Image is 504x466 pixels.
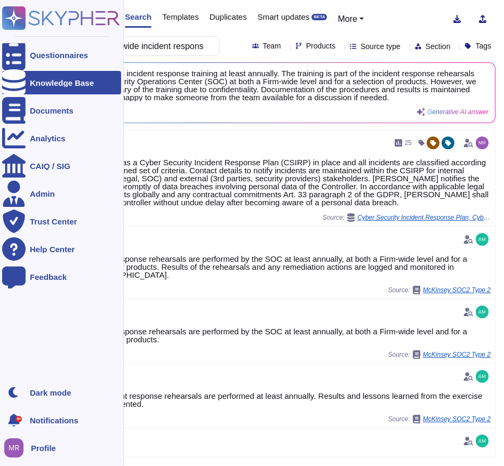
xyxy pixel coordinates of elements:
[388,286,491,294] span: Source:
[4,438,23,457] img: user
[2,237,121,261] a: Help Center
[306,42,335,50] span: Products
[426,43,451,50] span: Section
[2,154,121,178] a: CAIQ / SIG
[125,13,151,21] span: Search
[30,190,55,198] div: Admin
[476,136,489,149] img: user
[42,37,209,55] input: Search a question or template...
[162,13,198,21] span: Templates
[263,42,281,50] span: Team
[311,14,327,20] div: BETA
[30,245,75,253] div: Help Center
[476,233,489,246] img: user
[423,287,491,293] span: McKinsey SOC2 Type 2
[423,351,491,358] span: McKinsey SOC2 Type 2
[258,13,310,21] span: Smart updates
[323,213,491,222] span: Source:
[2,71,121,94] a: Knowledge Base
[30,273,67,281] div: Feedback
[2,99,121,122] a: Documents
[388,350,491,359] span: Source:
[405,140,412,146] span: 25
[30,162,70,170] div: CAIQ / SIG
[2,182,121,205] a: Admin
[30,416,78,424] span: Notifications
[30,107,74,115] div: Documents
[31,444,56,452] span: Profile
[30,389,71,397] div: Dark mode
[84,158,491,206] div: The Firm has a Cyber Security Incident Response Plan (CSIRP) in place and all incidents are class...
[84,327,491,343] div: Incident response rehearsals are performed by the SOC at least annually, at both a Firm-wide leve...
[427,109,489,115] span: Generative AI answer
[43,69,489,101] span: Yes, the Firm conducts incident response training at least annually. The training is part of the ...
[476,370,489,383] img: user
[30,134,66,142] div: Analytics
[2,265,121,288] a: Feedback
[476,435,489,447] img: user
[210,13,247,21] span: Duplicates
[2,126,121,150] a: Analytics
[15,416,22,422] div: 9+
[30,79,94,87] div: Knowledge Base
[423,416,491,422] span: McKinsey SOC2 Type 2
[2,210,121,233] a: Trust Center
[361,43,401,50] span: Source type
[338,13,364,26] button: More
[475,42,491,50] span: Tags
[476,306,489,318] img: user
[84,255,491,279] div: Incident response rehearsals are performed by the SOC at least annually, at both a Firm-wide leve...
[388,415,491,423] span: Source:
[30,51,88,59] div: Questionnaires
[357,214,491,221] span: Cyber Security Incident Response Plan, Cyber Security Incident Response Team
[84,392,491,408] div: IM4 Incident response rehearsals are performed at least annually. Results and lessons learned fro...
[338,14,357,23] span: More
[2,43,121,67] a: Questionnaires
[2,436,31,460] button: user
[30,218,77,226] div: Trust Center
